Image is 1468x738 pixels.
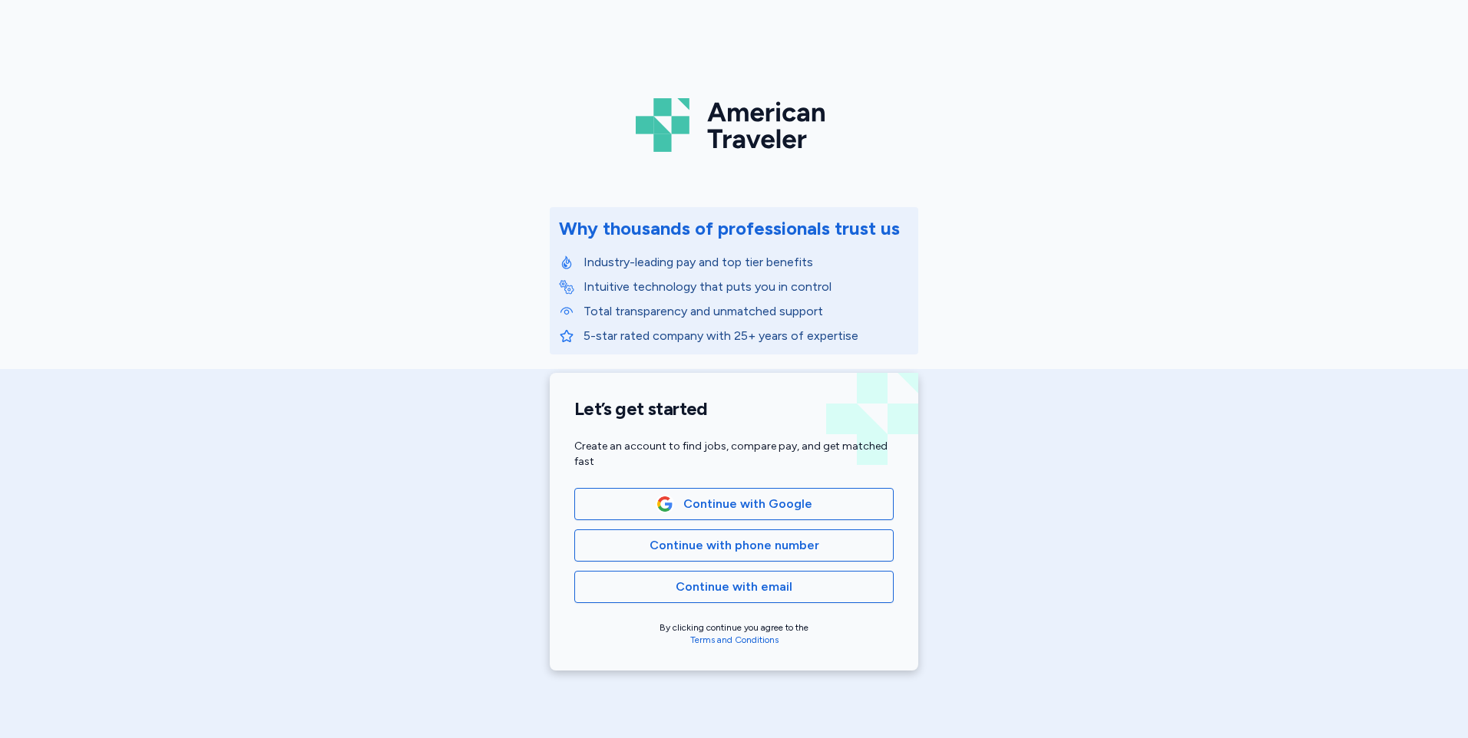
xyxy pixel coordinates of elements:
img: Google Logo [656,496,673,512]
button: Continue with phone number [574,529,894,562]
div: By clicking continue you agree to the [574,621,894,646]
button: Continue with email [574,571,894,603]
button: Google LogoContinue with Google [574,488,894,520]
span: Continue with Google [683,495,812,513]
a: Terms and Conditions [690,634,779,645]
img: Logo [636,92,832,158]
h1: Let’s get started [574,397,894,420]
span: Continue with phone number [650,536,819,555]
span: Continue with email [676,578,792,596]
p: 5-star rated company with 25+ years of expertise [584,327,909,345]
div: Why thousands of professionals trust us [559,216,900,241]
p: Intuitive technology that puts you in control [584,278,909,296]
p: Industry-leading pay and top tier benefits [584,253,909,272]
div: Create an account to find jobs, compare pay, and get matched fast [574,439,894,469]
p: Total transparency and unmatched support [584,302,909,321]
